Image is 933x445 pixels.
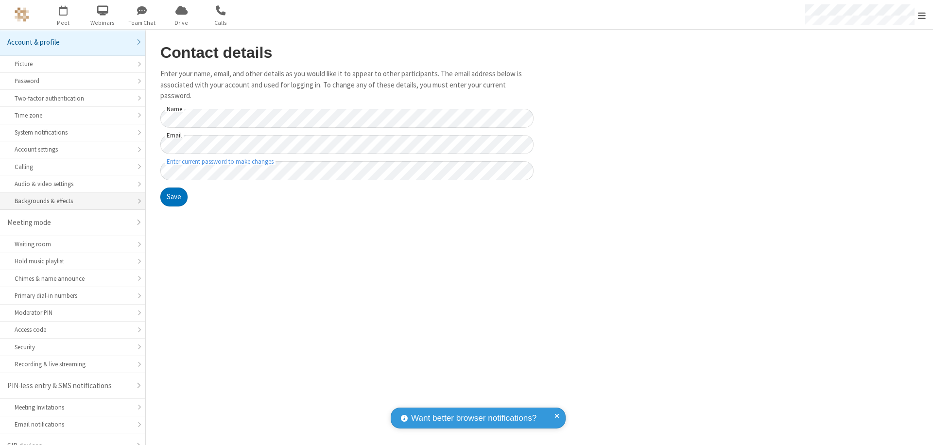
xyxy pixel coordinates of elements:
div: Recording & live streaming [15,359,131,369]
span: Drive [163,18,200,27]
div: Security [15,342,131,352]
span: Meet [45,18,82,27]
div: Password [15,76,131,86]
div: PIN-less entry & SMS notifications [7,380,131,392]
img: QA Selenium DO NOT DELETE OR CHANGE [15,7,29,22]
input: Enter current password to make changes [160,161,534,180]
div: Email notifications [15,420,131,429]
div: Picture [15,59,131,68]
span: Calls [203,18,239,27]
div: Chimes & name announce [15,274,131,283]
span: Want better browser notifications? [411,412,536,425]
div: Waiting room [15,240,131,249]
div: Hold music playlist [15,257,131,266]
div: Backgrounds & effects [15,196,131,205]
input: Name [160,109,534,128]
h2: Contact details [160,44,534,61]
iframe: Chat [909,420,926,438]
div: Account & profile [7,37,131,48]
span: Webinars [85,18,121,27]
div: Two-factor authentication [15,94,131,103]
input: Email [160,135,534,154]
div: Meeting mode [7,217,131,228]
div: Meeting Invitations [15,403,131,412]
button: Save [160,188,188,207]
div: Primary dial-in numbers [15,291,131,300]
div: Access code [15,325,131,334]
div: Audio & video settings [15,179,131,188]
div: Account settings [15,145,131,154]
div: System notifications [15,128,131,137]
span: Team Chat [124,18,160,27]
div: Moderator PIN [15,308,131,317]
p: Enter your name, email, and other details as you would like it to appear to other participants. T... [160,68,534,102]
div: Time zone [15,111,131,120]
div: Calling [15,162,131,171]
